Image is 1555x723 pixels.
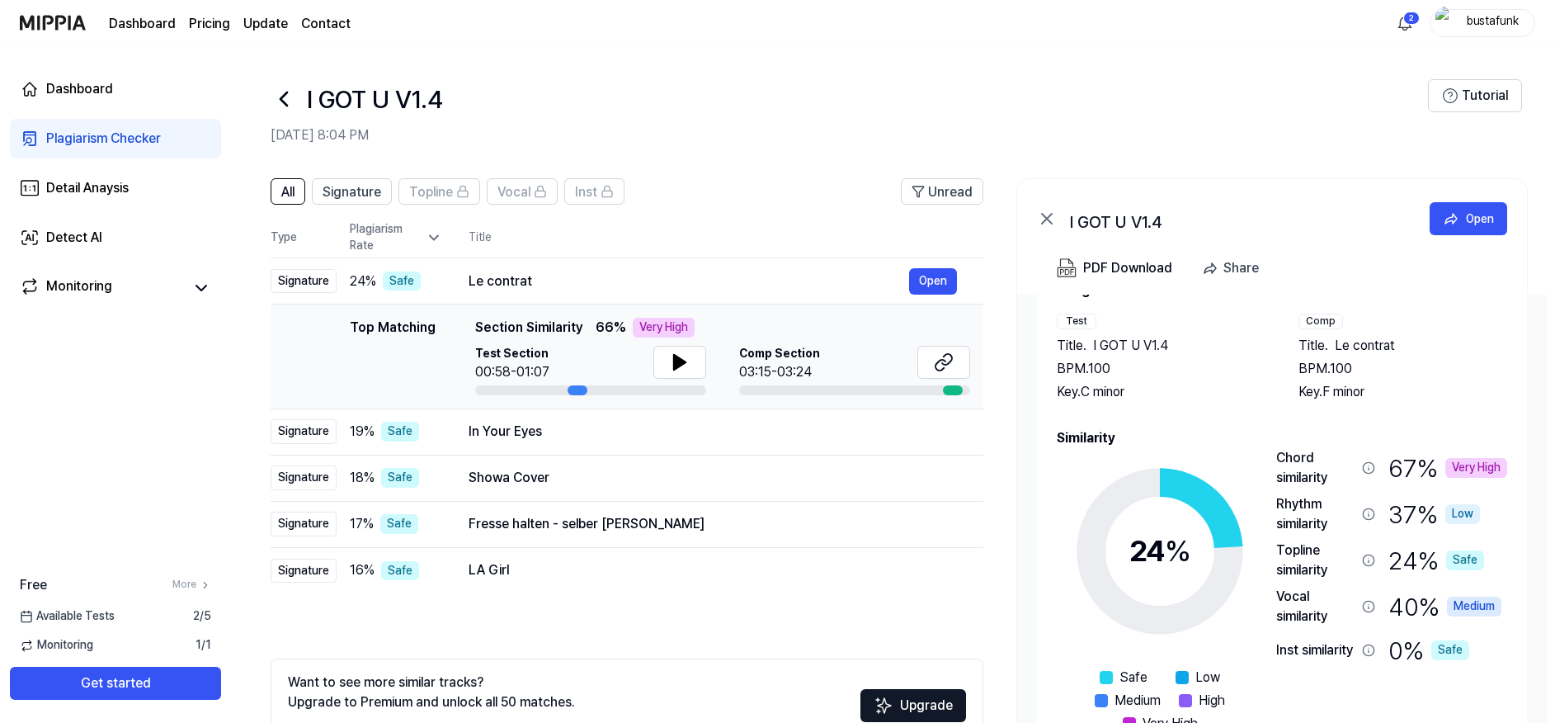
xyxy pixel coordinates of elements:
[860,689,966,722] button: Upgrade
[1388,448,1507,488] div: 67 %
[1083,258,1172,279] div: PDF Download
[596,318,626,338] span: 66 %
[1165,533,1191,569] span: %
[469,272,909,291] div: Le contrat
[469,422,957,442] div: In Your Eyes
[1445,504,1480,524] div: Low
[20,608,115,625] span: Available Tests
[350,272,376,291] span: 24 %
[1053,252,1176,285] button: PDF Download
[497,182,530,202] span: Vocal
[350,318,436,395] div: Top Matching
[10,69,221,109] a: Dashboard
[1057,382,1265,402] div: Key. C minor
[1446,551,1484,570] div: Safe
[10,667,221,700] button: Get started
[323,182,381,202] span: Signature
[1199,691,1225,711] span: High
[909,268,957,295] button: Open
[350,560,375,580] span: 16 %
[1276,587,1355,626] div: Vocal similarity
[1431,640,1469,660] div: Safe
[469,514,957,534] div: Fresse halten - selber [PERSON_NAME]
[475,362,549,382] div: 00:58-01:07
[109,14,176,34] a: Dashboard
[860,703,966,719] a: SparklesUpgrade
[398,178,480,205] button: Topline
[46,178,129,198] div: Detail Anaysis
[271,465,337,490] div: Signature
[1466,210,1494,228] div: Open
[1395,13,1415,33] img: 알림
[1276,541,1355,580] div: Topline similarity
[469,560,957,580] div: LA Girl
[271,125,1428,145] h2: [DATE] 8:04 PM
[271,512,337,536] div: Signature
[1388,494,1480,534] div: 37 %
[1335,336,1395,356] span: Le contrat
[1403,12,1420,25] div: 2
[739,362,820,382] div: 03:15-03:24
[487,178,558,205] button: Vocal
[350,468,375,488] span: 18 %
[469,218,983,258] th: Title
[1430,202,1507,235] button: Open
[1298,336,1328,356] span: Title .
[46,79,113,99] div: Dashboard
[1430,9,1535,37] button: profilebustafunk
[1057,359,1265,379] div: BPM. 100
[383,272,421,291] div: Safe
[1093,336,1168,356] span: I GOT U V1.4
[928,182,973,202] span: Unread
[469,468,957,488] div: Showa Cover
[271,178,305,205] button: All
[1195,668,1220,688] span: Low
[20,637,93,654] span: Monitoring
[307,82,443,116] h1: I GOT U V1.4
[1057,258,1077,278] img: PDF Download
[1388,633,1469,668] div: 0 %
[189,14,230,34] a: Pricing
[1057,314,1096,329] div: Test
[1388,587,1501,626] div: 40 %
[1445,458,1507,478] div: Very High
[288,673,575,712] div: Want to see more similar tracks? Upgrade to Premium and unlock all 50 matches.
[1435,7,1455,40] img: profile
[475,318,582,338] span: Section Similarity
[1298,382,1507,402] div: Key. F minor
[196,637,211,654] span: 1 / 1
[1276,494,1355,534] div: Rhythm similarity
[1428,79,1522,112] button: Tutorial
[1057,336,1086,356] span: Title .
[739,346,820,362] span: Comp Section
[1057,428,1507,448] h2: Similarity
[564,178,624,205] button: Inst
[633,318,695,338] div: Very High
[193,608,211,625] span: 2 / 5
[243,14,288,34] a: Update
[1114,691,1161,711] span: Medium
[10,119,221,158] a: Plagiarism Checker
[10,218,221,258] a: Detect AI
[271,218,337,258] th: Type
[46,228,102,248] div: Detect AI
[575,182,597,202] span: Inst
[1070,209,1400,229] div: I GOT U V1.4
[312,178,392,205] button: Signature
[381,561,419,581] div: Safe
[1195,252,1272,285] button: Share
[475,346,549,362] span: Test Section
[409,182,453,202] span: Topline
[350,221,442,253] div: Plagiarism Rate
[10,168,221,208] a: Detail Anaysis
[1223,258,1259,279] div: Share
[380,514,418,534] div: Safe
[271,269,337,294] div: Signature
[301,14,351,34] a: Contact
[901,178,983,205] button: Unread
[20,575,47,595] span: Free
[1119,668,1147,688] span: Safe
[1460,13,1524,31] div: bustafunk
[350,514,374,534] span: 17 %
